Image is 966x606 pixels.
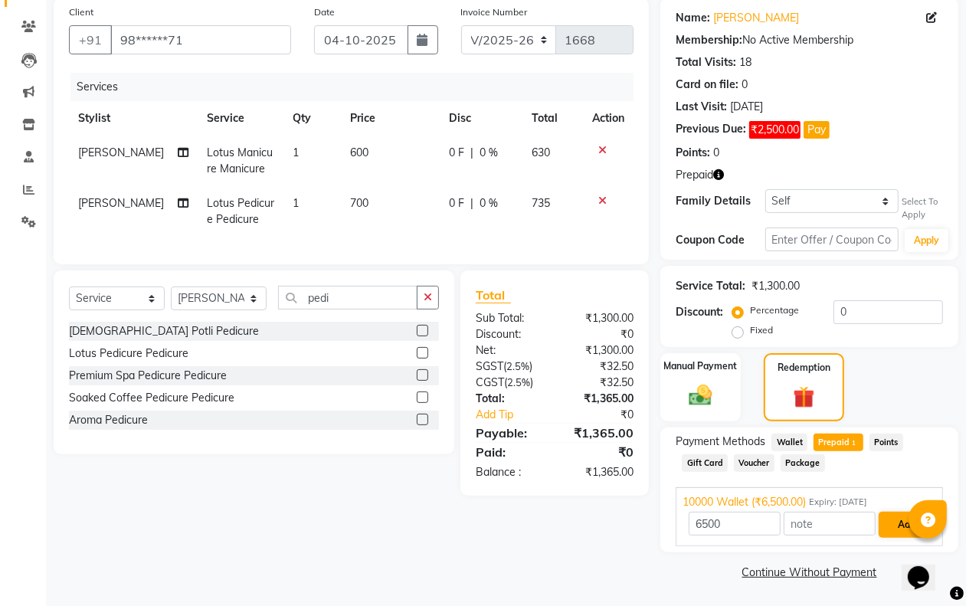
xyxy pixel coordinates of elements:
[69,412,148,428] div: Aroma Pedicure
[784,512,876,536] input: note
[676,304,723,320] div: Discount:
[676,193,765,209] div: Family Details
[765,228,899,251] input: Enter Offer / Coupon Code
[555,310,645,326] div: ₹1,300.00
[555,326,645,342] div: ₹0
[293,146,300,159] span: 1
[207,196,274,226] span: Lotus Pedicure Pedicure
[532,196,550,210] span: 735
[750,323,773,337] label: Fixed
[689,512,781,536] input: Amount
[476,359,503,373] span: SGST
[809,496,867,509] span: Expiry: [DATE]
[739,54,752,70] div: 18
[682,454,728,472] span: Gift Card
[69,346,188,362] div: Lotus Pedicure Pedicure
[522,101,583,136] th: Total
[470,145,473,161] span: |
[314,5,335,19] label: Date
[555,464,645,480] div: ₹1,365.00
[464,342,555,359] div: Net:
[804,121,830,139] button: Pay
[734,454,774,472] span: Voucher
[869,434,903,451] span: Points
[480,145,498,161] span: 0 %
[464,424,555,442] div: Payable:
[676,32,742,48] div: Membership:
[284,101,341,136] th: Qty
[663,565,955,581] a: Continue Without Payment
[879,512,935,538] button: Add
[464,375,555,391] div: ( )
[683,494,806,510] span: 10000 Wallet (₹6,500.00)
[464,310,555,326] div: Sub Total:
[293,196,300,210] span: 1
[449,145,464,161] span: 0 F
[676,232,765,248] div: Coupon Code
[78,146,164,159] span: [PERSON_NAME]
[476,375,504,389] span: CGST
[676,278,745,294] div: Service Total:
[676,145,710,161] div: Points:
[814,434,863,451] span: Prepaid
[778,361,830,375] label: Redemption
[905,229,948,252] button: Apply
[787,384,821,411] img: _gift.svg
[676,32,943,48] div: No Active Membership
[207,146,273,175] span: Lotus Manicure Manicure
[555,391,645,407] div: ₹1,365.00
[676,99,727,115] div: Last Visit:
[464,359,555,375] div: ( )
[110,25,291,54] input: Search by Name/Mobile/Email/Code
[69,5,93,19] label: Client
[570,407,645,423] div: ₹0
[902,195,943,221] div: Select To Apply
[69,101,198,136] th: Stylist
[555,424,645,442] div: ₹1,365.00
[713,145,719,161] div: 0
[461,5,528,19] label: Invoice Number
[476,287,511,303] span: Total
[555,375,645,391] div: ₹32.50
[464,443,555,461] div: Paid:
[713,10,799,26] a: [PERSON_NAME]
[350,146,368,159] span: 600
[198,101,283,136] th: Service
[69,323,259,339] div: [DEMOGRAPHIC_DATA] Potli Pedicure
[440,101,522,136] th: Disc
[676,54,736,70] div: Total Visits:
[78,196,164,210] span: [PERSON_NAME]
[583,101,634,136] th: Action
[464,407,570,423] a: Add Tip
[449,195,464,211] span: 0 F
[69,390,234,406] div: Soaked Coffee Pedicure Pedicure
[464,326,555,342] div: Discount:
[507,376,530,388] span: 2.5%
[749,121,801,139] span: ₹2,500.00
[902,545,951,591] iframe: chat widget
[69,25,112,54] button: +91
[676,434,765,450] span: Payment Methods
[278,286,418,310] input: Search or Scan
[676,121,746,139] div: Previous Due:
[532,146,550,159] span: 630
[480,195,498,211] span: 0 %
[664,359,738,373] label: Manual Payment
[742,77,748,93] div: 0
[682,382,719,408] img: _cash.svg
[464,464,555,480] div: Balance :
[69,368,227,384] div: Premium Spa Pedicure Pedicure
[555,342,645,359] div: ₹1,300.00
[750,303,799,317] label: Percentage
[555,443,645,461] div: ₹0
[676,167,713,183] span: Prepaid
[781,454,825,472] span: Package
[752,278,800,294] div: ₹1,300.00
[464,391,555,407] div: Total:
[470,195,473,211] span: |
[70,73,645,101] div: Services
[676,10,710,26] div: Name:
[350,196,368,210] span: 700
[730,99,763,115] div: [DATE]
[506,360,529,372] span: 2.5%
